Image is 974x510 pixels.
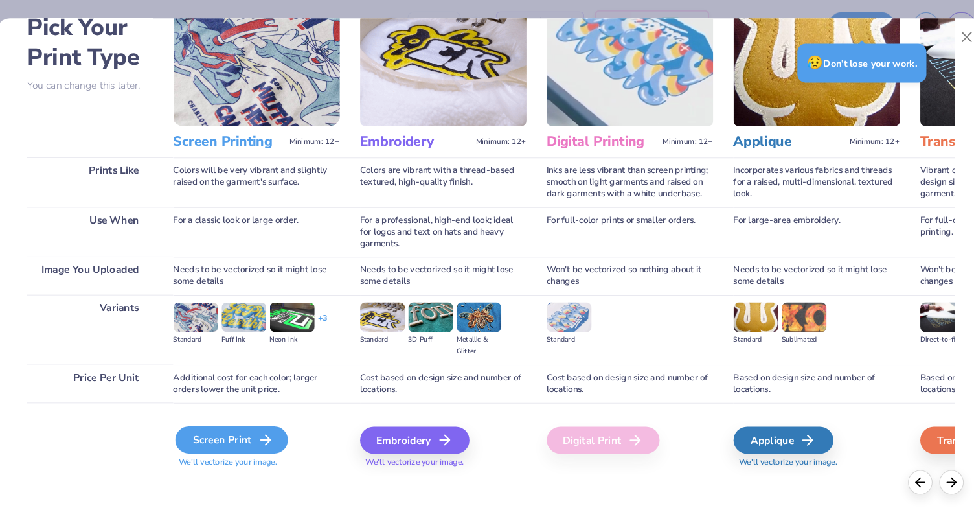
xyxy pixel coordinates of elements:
h3: Embroidery [362,127,468,144]
div: Direct-to-film [896,319,939,330]
span: We'll vectorize your image. [718,435,877,446]
div: Colors will be very vibrant and slightly raised on the garment's surface. [184,150,343,198]
div: Neon Ink [276,319,319,330]
div: Inks are less vibrant than screen printing; smooth on light garments and raised on dark garments ... [540,150,699,198]
img: Standard [718,288,761,317]
p: You can change this later. [45,76,164,87]
div: Price Per Unit [45,348,164,384]
span: Minimum: 12+ [295,131,343,140]
div: 3D Puff [408,319,451,330]
img: Standard [540,288,583,317]
span: Minimum: 12+ [651,131,699,140]
div: Variants [45,281,164,348]
span: Minimum: 12+ [473,131,521,140]
h2: Pick Your Print Type [45,12,164,69]
img: Standard [362,288,405,317]
div: Needs to be vectorized so it might lose some details [184,245,343,281]
button: Close [929,23,953,48]
div: Puff Ink [230,319,273,330]
div: Incorporates various fabrics and threads for a raised, multi-dimensional, textured look. [718,150,877,198]
div: For a professional, high-end look; ideal for logos and text on hats and heavy garments. [362,198,521,245]
img: 3D Puff [408,288,451,317]
span: We'll vectorize your image. [184,435,343,446]
div: Needs to be vectorized so it might lose some details [718,245,877,281]
h3: Digital Printing [540,127,646,144]
div: Applique [718,407,813,433]
h3: Applique [718,127,824,144]
div: Sublimated [764,319,807,330]
img: Puff Ink [230,288,273,317]
div: Standard [362,319,405,330]
div: Digital Print [540,407,648,433]
div: Colors are vibrant with a thread-based textured, high-quality finish. [362,150,521,198]
div: Don’t lose your work. [779,42,902,79]
div: Additional cost for each color; larger orders lower the unit price. [184,348,343,384]
img: Metallic & Glitter [454,288,497,317]
div: Metallic & Glitter [454,319,497,341]
div: Based on design size and number of locations. [718,348,877,384]
div: Standard [540,319,583,330]
span: Minimum: 12+ [829,131,877,140]
img: Sublimated [764,288,807,317]
div: For full-color prints or smaller orders. [540,198,699,245]
div: For large-area embroidery. [718,198,877,245]
div: Screen Print [186,407,293,433]
div: Needs to be vectorized so it might lose some details [362,245,521,281]
div: Cost based on design size and number of locations. [362,348,521,384]
div: Standard [718,319,761,330]
div: + 3 [322,298,331,320]
img: Standard [184,288,227,317]
div: Use When [45,198,164,245]
img: Direct-to-film [896,288,939,317]
div: Embroidery [362,407,466,433]
span: 😥 [788,52,804,69]
span: We'll vectorize your image. [362,435,521,446]
div: Cost based on design size and number of locations. [540,348,699,384]
img: Neon Ink [276,288,319,317]
div: For a classic look or large order. [184,198,343,245]
div: Standard [184,319,227,330]
div: Prints Like [45,150,164,198]
h3: Screen Printing [184,127,289,144]
div: Won't be vectorized so nothing about it changes [540,245,699,281]
div: Image You Uploaded [45,245,164,281]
